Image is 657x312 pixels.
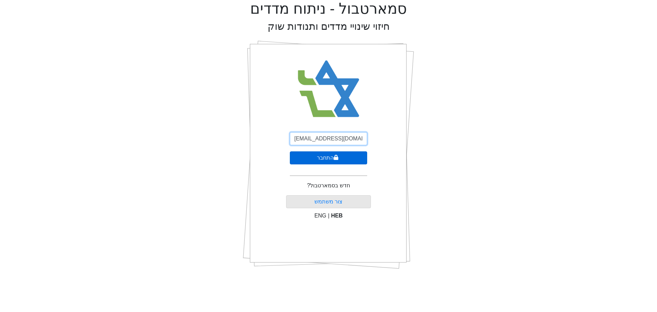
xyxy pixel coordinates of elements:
a: צור משתמש [314,199,343,204]
p: חדש בסמארטבול? [307,182,350,190]
button: התחבר [290,151,367,164]
img: Smart Bull [292,51,366,127]
button: צור משתמש [286,195,371,208]
span: | [328,213,329,219]
span: HEB [331,213,343,219]
span: ENG [314,213,326,219]
input: אימייל [290,132,367,145]
h2: חיזוי שינויי מדדים ותנודות שוק [268,21,390,33]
